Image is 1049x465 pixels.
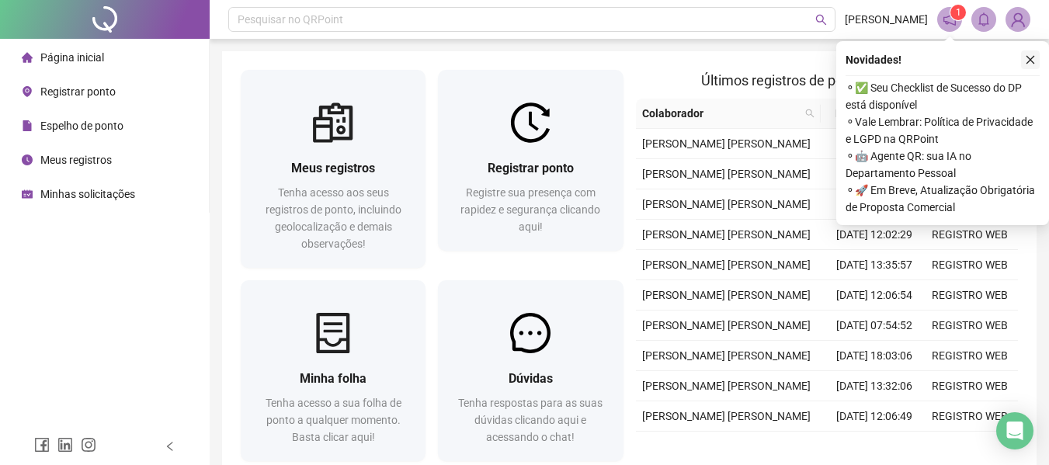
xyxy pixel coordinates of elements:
[922,280,1018,311] td: REGISTRO WEB
[846,182,1040,216] span: ⚬ 🚀 Em Breve, Atualização Obrigatória de Proposta Comercial
[815,14,827,26] span: search
[241,280,426,461] a: Minha folhaTenha acesso a sua folha de ponto a qualquer momento. Basta clicar aqui!
[922,371,1018,401] td: REGISTRO WEB
[977,12,991,26] span: bell
[827,159,922,189] td: [DATE] 18:01:04
[922,220,1018,250] td: REGISTRO WEB
[956,7,961,18] span: 1
[22,52,33,63] span: home
[950,5,966,20] sup: 1
[821,99,913,129] th: Data/Hora
[458,397,603,443] span: Tenha respostas para as suas dúvidas clicando aqui e acessando o chat!
[845,11,928,28] span: [PERSON_NAME]
[241,70,426,268] a: Meus registrosTenha acesso aos seus registros de ponto, incluindo geolocalização e demais observa...
[40,154,112,166] span: Meus registros
[922,432,1018,462] td: REGISTRO WEB
[827,220,922,250] td: [DATE] 12:02:29
[266,186,401,250] span: Tenha acesso aos seus registros de ponto, incluindo geolocalização e demais observações!
[805,109,815,118] span: search
[846,147,1040,182] span: ⚬ 🤖 Agente QR: sua IA no Departamento Pessoal
[40,51,104,64] span: Página inicial
[827,371,922,401] td: [DATE] 13:32:06
[827,311,922,341] td: [DATE] 07:54:52
[642,137,811,150] span: [PERSON_NAME] [PERSON_NAME]
[642,168,811,180] span: [PERSON_NAME] [PERSON_NAME]
[460,186,600,233] span: Registre sua presença com rapidez e segurança clicando aqui!
[165,441,175,452] span: left
[846,113,1040,147] span: ⚬ Vale Lembrar: Política de Privacidade e LGPD na QRPoint
[40,120,123,132] span: Espelho de ponto
[291,161,375,175] span: Meus registros
[827,129,922,159] td: [DATE] 08:06:10
[438,70,623,251] a: Registrar pontoRegistre sua presença com rapidez e segurança clicando aqui!
[642,349,811,362] span: [PERSON_NAME] [PERSON_NAME]
[642,259,811,271] span: [PERSON_NAME] [PERSON_NAME]
[509,371,553,386] span: Dúvidas
[922,311,1018,341] td: REGISTRO WEB
[846,79,1040,113] span: ⚬ ✅ Seu Checklist de Sucesso do DP está disponível
[827,105,894,122] span: Data/Hora
[81,437,96,453] span: instagram
[827,341,922,371] td: [DATE] 18:03:06
[22,154,33,165] span: clock-circle
[922,401,1018,432] td: REGISTRO WEB
[266,397,401,443] span: Tenha acesso a sua folha de ponto a qualquer momento. Basta clicar aqui!
[22,120,33,131] span: file
[642,380,811,392] span: [PERSON_NAME] [PERSON_NAME]
[701,72,952,88] span: Últimos registros de ponto sincronizados
[922,341,1018,371] td: REGISTRO WEB
[827,250,922,280] td: [DATE] 13:35:57
[642,228,811,241] span: [PERSON_NAME] [PERSON_NAME]
[943,12,957,26] span: notification
[22,86,33,97] span: environment
[438,280,623,461] a: DúvidasTenha respostas para as suas dúvidas clicando aqui e acessando o chat!
[57,437,73,453] span: linkedin
[996,412,1033,449] div: Open Intercom Messenger
[300,371,366,386] span: Minha folha
[642,198,811,210] span: [PERSON_NAME] [PERSON_NAME]
[642,410,811,422] span: [PERSON_NAME] [PERSON_NAME]
[1025,54,1036,65] span: close
[642,319,811,331] span: [PERSON_NAME] [PERSON_NAME]
[642,289,811,301] span: [PERSON_NAME] [PERSON_NAME]
[642,105,800,122] span: Colaborador
[34,437,50,453] span: facebook
[40,85,116,98] span: Registrar ponto
[827,189,922,220] td: [DATE] 13:29:39
[846,51,901,68] span: Novidades !
[802,102,818,125] span: search
[827,401,922,432] td: [DATE] 12:06:49
[488,161,574,175] span: Registrar ponto
[22,189,33,200] span: schedule
[827,280,922,311] td: [DATE] 12:06:54
[827,432,922,462] td: [DATE] 08:03:01
[922,250,1018,280] td: REGISTRO WEB
[1006,8,1030,31] img: 89362
[40,188,135,200] span: Minhas solicitações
